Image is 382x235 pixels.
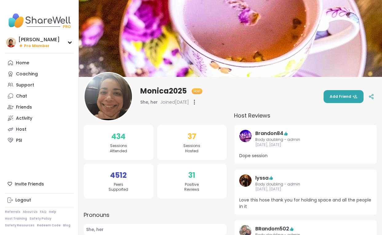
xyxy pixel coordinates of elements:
[140,86,187,96] span: Monica2025
[15,197,31,203] div: Logout
[5,57,74,68] a: Home
[160,99,189,105] span: Joined [DATE]
[5,113,74,124] a: Activity
[18,36,60,43] div: [PERSON_NAME]
[5,217,27,221] a: Host Training
[6,38,16,47] img: Billy
[324,90,364,103] button: Add Friend
[255,174,269,182] a: lyssa
[85,73,132,120] img: Monica2025
[239,153,372,159] span: Dope session
[16,137,22,144] div: PSI
[5,195,74,206] a: Logout
[255,225,289,233] a: BRandom502
[24,43,50,49] span: Pro Member
[239,197,372,210] span: Love this hose thank you for holding space and all the people in it
[30,217,51,221] a: Safety Policy
[188,170,195,181] span: 31
[188,131,196,142] span: 37
[255,187,356,192] span: [DATE], [DATE]
[37,223,61,228] a: Redeem Code
[255,142,356,148] span: [DATE], [DATE]
[40,210,46,214] a: FAQ
[49,210,56,214] a: Help
[255,130,283,137] a: Brandon84
[5,178,74,189] div: Invite Friends
[5,124,74,135] a: Host
[184,182,199,193] span: Positive Reviews
[23,210,38,214] a: About Us
[110,143,127,154] span: Sessions Attended
[140,99,158,105] span: She, her
[5,210,20,214] a: Referrals
[16,60,29,66] div: Home
[16,71,38,77] div: Coaching
[109,182,128,193] span: Peers Supported
[16,115,32,121] div: Activity
[16,93,27,99] div: Chat
[183,143,200,154] span: Sessions Hosted
[239,174,252,187] img: lyssa
[5,223,34,228] a: Safety Resources
[193,89,201,94] span: Host
[330,94,357,99] span: Add Friend
[5,90,74,102] a: Chat
[239,174,252,192] a: lyssa
[111,131,125,142] span: 434
[239,130,252,142] img: Brandon84
[255,182,356,187] span: Body doubling - admin
[63,223,70,228] a: Blog
[239,130,252,148] a: Brandon84
[5,79,74,90] a: Support
[16,104,32,110] div: Friends
[5,10,74,31] img: ShareWell Nav Logo
[255,137,356,142] span: Body doubling - admin
[5,135,74,146] a: PSI
[16,126,26,133] div: Host
[16,82,34,88] div: Support
[5,68,74,79] a: Coaching
[110,170,127,181] span: 4512
[84,211,227,219] label: Pronouns
[5,102,74,113] a: Friends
